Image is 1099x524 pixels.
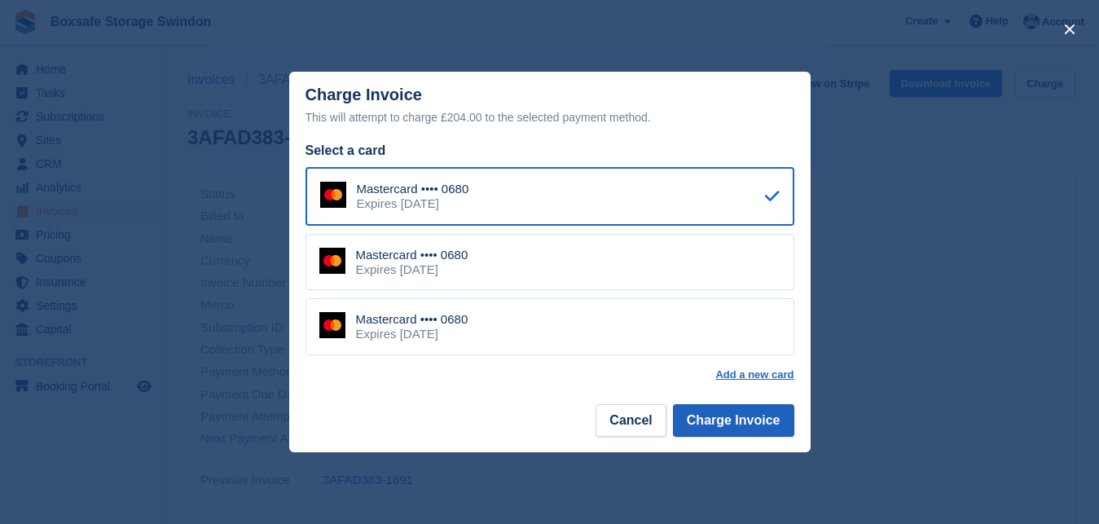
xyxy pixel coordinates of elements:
div: Charge Invoice [306,86,794,127]
img: Mastercard Logo [320,182,346,208]
div: Mastercard •••• 0680 [356,312,468,327]
div: Expires [DATE] [356,262,468,277]
button: close [1057,16,1083,42]
a: Add a new card [715,368,793,381]
button: Cancel [596,404,666,437]
div: Expires [DATE] [356,327,468,341]
div: Select a card [306,141,794,161]
button: Charge Invoice [673,404,794,437]
div: Mastercard •••• 0680 [356,248,468,262]
div: This will attempt to charge £204.00 to the selected payment method. [306,108,794,127]
img: Mastercard Logo [319,312,345,338]
img: Mastercard Logo [319,248,345,274]
div: Mastercard •••• 0680 [357,182,469,196]
div: Expires [DATE] [357,196,469,211]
